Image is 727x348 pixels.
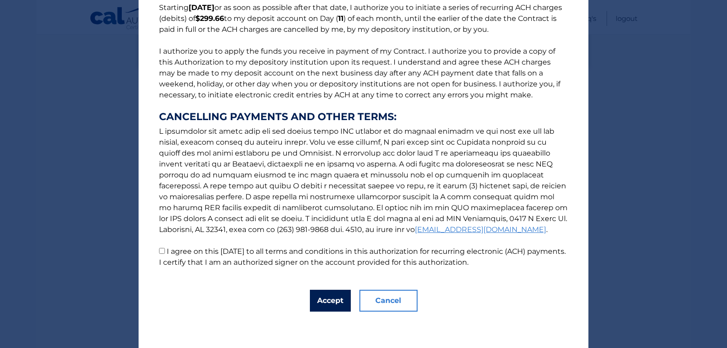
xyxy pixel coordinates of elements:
b: [DATE] [189,3,214,12]
a: [EMAIL_ADDRESS][DOMAIN_NAME] [415,225,546,234]
strong: CANCELLING PAYMENTS AND OTHER TERMS: [159,111,568,122]
label: I agree on this [DATE] to all terms and conditions in this authorization for recurring electronic... [159,247,566,267]
button: Cancel [359,290,418,312]
b: 11 [338,14,344,23]
button: Accept [310,290,351,312]
b: $299.66 [195,14,224,23]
